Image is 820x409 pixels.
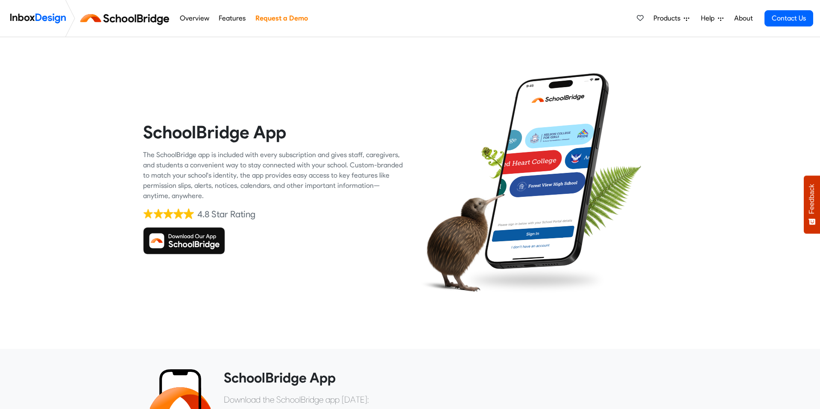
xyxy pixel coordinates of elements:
[697,10,727,27] a: Help
[143,121,404,143] heading: SchoolBridge App
[143,150,404,201] div: The SchoolBridge app is included with every subscription and gives staff, caregivers, and student...
[764,10,813,26] a: Contact Us
[224,393,671,406] p: Download the SchoolBridge app [DATE]:
[253,10,310,27] a: Request a Demo
[143,227,225,254] img: Download SchoolBridge App
[653,13,684,23] span: Products
[701,13,718,23] span: Help
[732,10,755,27] a: About
[460,264,608,296] img: shadow.png
[224,369,671,386] heading: SchoolBridge App
[79,8,175,29] img: schoolbridge logo
[804,175,820,234] button: Feedback - Show survey
[217,10,248,27] a: Features
[650,10,693,27] a: Products
[808,184,816,214] span: Feedback
[197,208,255,221] div: 4.8 Star Rating
[177,10,211,27] a: Overview
[416,186,505,299] img: kiwi_bird.png
[478,73,615,270] img: phone.png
